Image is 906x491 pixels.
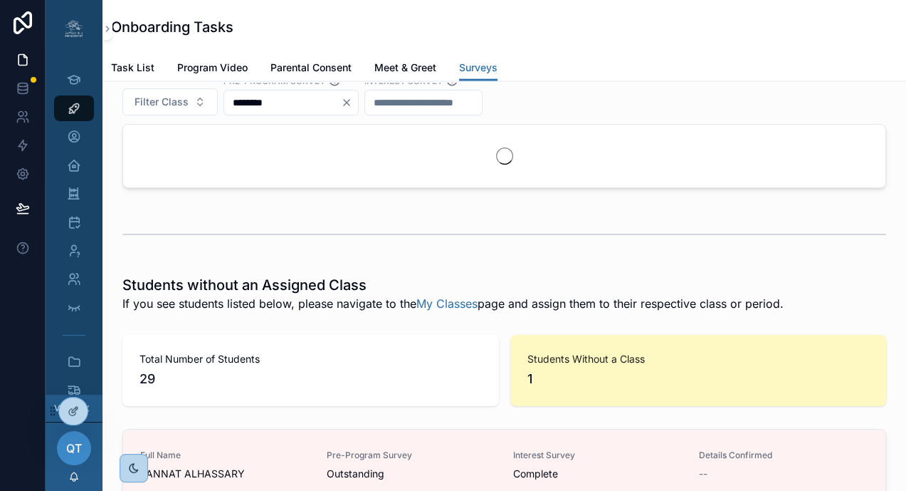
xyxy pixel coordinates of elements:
h1: Students without an Assigned Class [122,275,784,295]
a: Program Video [177,55,248,83]
span: Meet & Greet [374,61,436,75]
span: Details Confirmed [699,450,868,461]
span: If you see students listed below, please navigate to the page and assign them to their respective... [122,295,784,312]
span: Interest Survey [513,450,683,461]
span: Surveys [459,61,497,75]
h1: Onboarding Tasks [111,17,233,37]
a: Parental Consent [270,55,352,83]
span: Total Number of Students [139,352,482,366]
span: 29 [139,369,482,389]
button: Clear [341,97,358,108]
div: scrollable content [46,57,102,395]
span: 1 [527,369,870,389]
span: Complete [513,467,683,481]
a: My Classes [416,296,478,311]
a: Meet & Greet [374,55,436,83]
span: -- [699,467,707,481]
span: QT [66,440,82,457]
span: Program Video [177,61,248,75]
span: Full Name [140,450,310,461]
span: Outstanding [327,467,496,481]
span: JANNAT ALHASSARY [140,467,310,481]
a: Task List [111,55,154,83]
span: Parental Consent [270,61,352,75]
span: Task List [111,61,154,75]
span: Students Without a Class [527,352,870,366]
a: Surveys [459,55,497,82]
span: Filter Class [135,95,189,109]
span: Pre-Program Survey [327,450,496,461]
button: Select Button [122,88,218,115]
img: App logo [63,17,85,40]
